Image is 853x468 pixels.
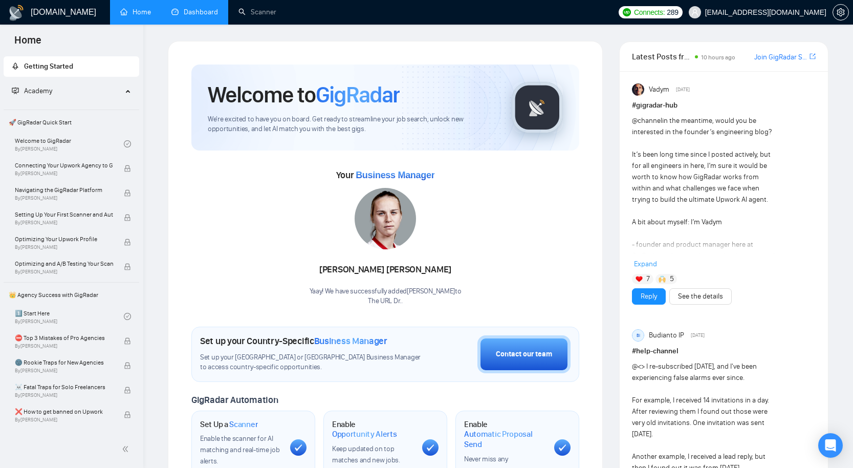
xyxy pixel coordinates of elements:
[512,82,563,133] img: gigradar-logo.png
[496,349,552,360] div: Contact our team
[15,185,113,195] span: Navigating the GigRadar Platform
[200,335,387,347] h1: Set up your Country-Specific
[191,394,278,406] span: GigRadar Automation
[171,8,218,16] a: dashboardDashboard
[632,288,666,305] button: Reply
[15,382,113,392] span: ☠️ Fatal Traps for Solo Freelancers
[15,171,113,177] span: By [PERSON_NAME]
[623,8,631,16] img: upwork-logo.png
[632,100,816,111] h1: # gigradar-hub
[833,8,848,16] span: setting
[641,291,657,302] a: Reply
[15,392,113,398] span: By [PERSON_NAME]
[810,52,816,61] a: export
[124,263,131,270] span: lock
[124,165,131,172] span: lock
[238,8,276,16] a: searchScanner
[229,419,258,430] span: Scanner
[355,188,416,249] img: 1706119121283-multi-60.jpg
[15,259,113,269] span: Optimizing and A/B Testing Your Scanner for Better Results
[634,7,665,18] span: Connects:
[120,8,151,16] a: homeHome
[200,419,258,430] h1: Set Up a
[833,4,849,20] button: setting
[124,387,131,394] span: lock
[649,84,669,95] span: Vadym
[670,274,674,284] span: 5
[649,330,684,341] span: Budianto IP
[754,52,807,63] a: Join GigRadar Slack Community
[678,291,723,302] a: See the details
[124,239,131,246] span: lock
[310,261,462,279] div: [PERSON_NAME] [PERSON_NAME]
[833,8,849,16] a: setting
[818,433,843,458] div: Open Intercom Messenger
[636,275,643,283] img: ❤️
[632,115,779,431] div: in the meantime, would you be interested in the founder’s engineering blog? It’s been long time s...
[124,140,131,147] span: check-circle
[208,81,400,109] h1: Welcome to
[200,353,422,372] span: Set up your [GEOGRAPHIC_DATA] or [GEOGRAPHIC_DATA] Business Manager to access country-specific op...
[15,305,124,328] a: 1️⃣ Start HereBy[PERSON_NAME]
[701,54,735,61] span: 10 hours ago
[6,33,50,54] span: Home
[632,330,644,341] div: BI
[122,444,132,454] span: double-left
[669,288,732,305] button: See the details
[15,160,113,171] span: Connecting Your Upwork Agency to GigRadar
[15,244,113,250] span: By [PERSON_NAME]
[667,7,678,18] span: 289
[659,275,666,283] img: 🙌
[15,269,113,275] span: By [PERSON_NAME]
[124,214,131,221] span: lock
[15,343,113,349] span: By [PERSON_NAME]
[15,133,124,155] a: Welcome to GigRadarBy[PERSON_NAME]
[676,85,690,94] span: [DATE]
[634,260,657,268] span: Expand
[646,274,650,284] span: 7
[15,417,113,423] span: By [PERSON_NAME]
[5,112,138,133] span: 🚀 GigRadar Quick Start
[200,434,279,465] span: Enable the scanner for AI matching and real-time job alerts.
[464,419,546,450] h1: Enable
[12,87,52,95] span: Academy
[124,362,131,369] span: lock
[124,313,131,320] span: check-circle
[632,83,644,96] img: Vadym
[12,62,19,70] span: rocket
[15,407,113,417] span: ❌ How to get banned on Upwork
[15,195,113,201] span: By [PERSON_NAME]
[332,419,414,439] h1: Enable
[464,429,546,449] span: Automatic Proposal Send
[15,357,113,368] span: 🌚 Rookie Traps for New Agencies
[310,287,462,306] div: Yaay! We have successfully added [PERSON_NAME] to
[336,169,435,181] span: Your
[124,337,131,345] span: lock
[24,62,73,71] span: Getting Started
[632,346,816,357] h1: # help-channel
[691,331,705,340] span: [DATE]
[356,170,434,180] span: Business Manager
[810,52,816,60] span: export
[632,116,662,125] span: @channel
[632,50,692,63] span: Latest Posts from the GigRadar Community
[4,56,139,77] li: Getting Started
[15,209,113,220] span: Setting Up Your First Scanner and Auto-Bidder
[12,87,19,94] span: fund-projection-screen
[15,333,113,343] span: ⛔ Top 3 Mistakes of Pro Agencies
[124,189,131,197] span: lock
[15,368,113,374] span: By [PERSON_NAME]
[691,9,698,16] span: user
[24,87,52,95] span: Academy
[477,335,571,373] button: Contact our team
[208,115,495,134] span: We're excited to have you on board. Get ready to streamline your job search, unlock new opportuni...
[124,411,131,418] span: lock
[314,335,387,347] span: Business Manager
[8,5,25,21] img: logo
[15,234,113,244] span: Optimizing Your Upwork Profile
[332,429,397,439] span: Opportunity Alerts
[332,444,400,464] span: Keep updated on top matches and new jobs.
[15,220,113,226] span: By [PERSON_NAME]
[310,296,462,306] p: The URL Dr. .
[5,285,138,305] span: 👑 Agency Success with GigRadar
